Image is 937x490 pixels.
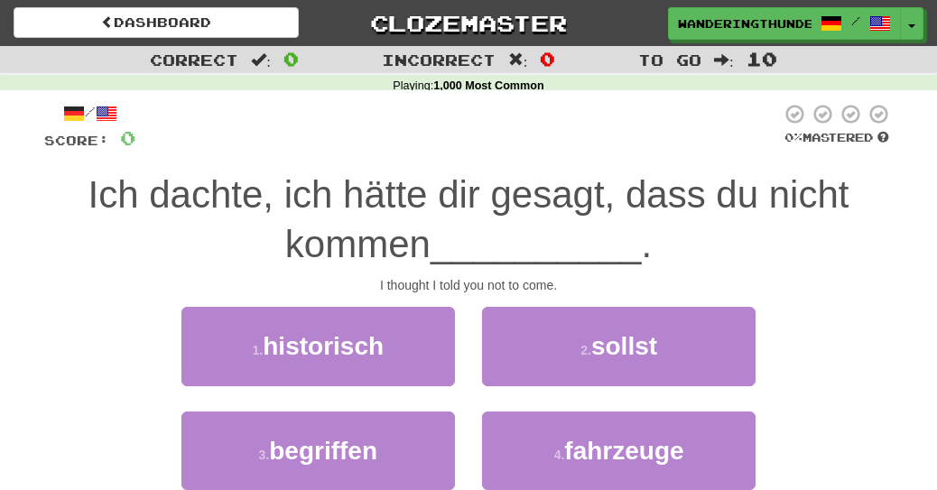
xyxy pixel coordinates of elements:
[382,51,496,69] span: Incorrect
[44,103,135,125] div: /
[784,130,802,144] span: 0 %
[638,51,701,69] span: To go
[44,276,893,294] div: I thought I told you not to come.
[482,307,756,385] button: 2.sollst
[668,7,901,40] a: WanderingThunder3845 /
[181,411,455,490] button: 3.begriffen
[482,411,756,490] button: 4.fahrzeuge
[326,7,611,39] a: Clozemaster
[714,52,734,68] span: :
[88,173,849,265] span: Ich dachte, ich hätte dir gesagt, dass du nicht kommen
[283,48,299,69] span: 0
[851,14,860,27] span: /
[181,307,455,385] button: 1.historisch
[14,7,299,38] a: Dashboard
[259,448,270,462] small: 3 .
[747,48,777,69] span: 10
[263,332,384,360] span: historisch
[431,223,642,265] span: __________
[591,332,657,360] span: sollst
[120,126,135,149] span: 0
[150,51,238,69] span: Correct
[540,48,555,69] span: 0
[580,343,591,357] small: 2 .
[554,448,565,462] small: 4 .
[678,15,812,32] span: WanderingThunder3845
[253,343,264,357] small: 1 .
[641,223,652,265] span: .
[44,133,109,148] span: Score:
[433,79,543,92] strong: 1,000 Most Common
[251,52,271,68] span: :
[564,437,683,465] span: fahrzeuge
[269,437,377,465] span: begriffen
[781,130,893,146] div: Mastered
[508,52,528,68] span: :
